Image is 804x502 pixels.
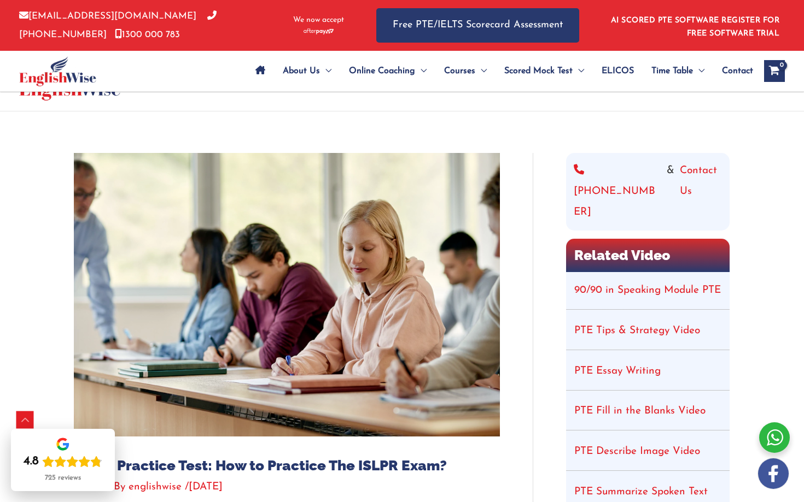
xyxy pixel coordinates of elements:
span: Contact [722,52,753,90]
a: englishwise [129,482,185,492]
span: We now accept [293,15,344,26]
img: Afterpay-Logo [304,28,334,34]
span: ELICOS [602,52,634,90]
span: englishwise [129,482,182,492]
a: AI SCORED PTE SOFTWARE REGISTER FOR FREE SOFTWARE TRIAL [611,16,780,38]
a: CoursesMenu Toggle [435,52,496,90]
span: [DATE] [189,482,223,492]
img: white-facebook.png [758,458,789,489]
a: View Shopping Cart, empty [764,60,785,82]
a: Online CoachingMenu Toggle [340,52,435,90]
span: Time Table [651,52,693,90]
div: 4.8 [24,454,39,469]
div: & [574,161,722,223]
span: About Us [283,52,320,90]
a: [PHONE_NUMBER] [19,11,217,39]
a: Contact Us [680,161,722,223]
nav: Site Navigation: Main Menu [247,52,753,90]
span: Menu Toggle [415,52,427,90]
a: 90/90 in Speaking Module PTE [574,285,721,296]
span: Menu Toggle [475,52,487,90]
a: Scored Mock TestMenu Toggle [496,52,593,90]
div: 725 reviews [45,474,81,482]
aside: Header Widget 1 [604,8,785,43]
a: ELICOS [593,52,643,90]
a: PTE Summarize Spoken Text [574,487,708,497]
a: PTE Essay Writing [574,366,661,376]
a: 1300 000 783 [115,30,180,39]
span: Online Coaching [349,52,415,90]
h2: Related Video [566,239,730,272]
a: Time TableMenu Toggle [643,52,713,90]
span: Scored Mock Test [504,52,573,90]
div: Rating: 4.8 out of 5 [24,454,102,469]
div: / / By / [74,480,500,495]
span: Menu Toggle [693,52,704,90]
a: PTE Fill in the Blanks Video [574,406,706,416]
a: PTE Describe Image Video [574,446,700,457]
a: Free PTE/IELTS Scorecard Assessment [376,8,579,43]
img: cropped-ew-logo [19,56,96,86]
a: PTE Tips & Strategy Video [574,326,700,336]
span: Menu Toggle [573,52,584,90]
span: Courses [444,52,475,90]
a: About UsMenu Toggle [274,52,340,90]
a: Contact [713,52,753,90]
a: [EMAIL_ADDRESS][DOMAIN_NAME] [19,11,196,21]
h1: ISLPR Practice Test: How to Practice The ISLPR Exam? [74,457,500,474]
a: [PHONE_NUMBER] [574,161,661,223]
span: Menu Toggle [320,52,331,90]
